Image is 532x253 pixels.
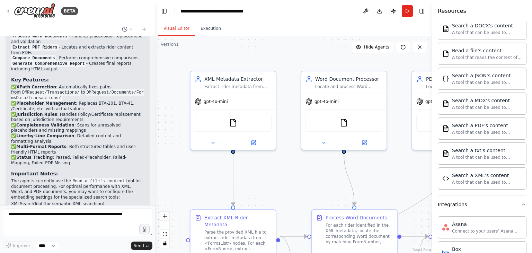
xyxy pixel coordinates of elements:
img: FileReadTool [229,119,237,127]
div: Connect to your users’ Asana accounts [452,228,522,234]
img: Logo [14,3,55,19]
img: DOCXSearchTool [442,25,449,32]
g: Edge from 8cb67029-a97f-4740-8a05-67f12ec1fa40 to adbdab67-326d-47a9-a88e-9640d4375ff8 [280,233,307,240]
a: React Flow attribution [413,248,431,252]
span: gpt-4o-mini [425,99,450,104]
button: Send [131,242,152,250]
img: FileReadTool [340,119,348,127]
code: Read a file's content [71,178,126,184]
div: Search a MDX's content [452,97,522,104]
div: Version 1 [161,42,179,47]
div: Locate and extract rider text from PDF documents using PrintFormTitle as page headers, extracting... [426,84,493,89]
button: Open in side panel [345,139,384,147]
li: ✅ : Automatically fixes paths from to [11,85,144,101]
div: Extract XML Rider Metadata [204,214,272,228]
strong: Important Notes: [11,171,58,176]
div: Parse the provided XML file to extract rider metadata from <FormsList> nodes. For each <FormNode>... [204,229,272,252]
li: - Locates and extracts rider content from PDFs [11,45,144,56]
code: Generate Comprehensive Report [11,61,86,67]
strong: Jurisdiction Rules [16,112,57,117]
button: Hide right sidebar [417,6,427,16]
button: fit view [160,230,169,239]
div: A tool that can be used to semantic search a query from a DOCX's content. [452,30,522,35]
span: Improve [13,243,30,248]
li: ✅ : Detailed content and formatting analysis [11,133,144,144]
img: XMLSearchTool [442,175,449,182]
img: FileReadTool [442,50,449,57]
p: The agents currently use the tool for document processing. For optimal performance with XML, Word... [11,178,144,200]
div: A tool that reads the content of a file. To use this tool, provide a 'file_path' parameter with t... [452,55,522,60]
div: Search a PDF's content [452,122,522,129]
div: Search a txt's content [452,147,522,154]
li: - Performs comprehensive comparisons [11,55,144,61]
span: Hide Agents [364,44,389,50]
div: A tool that can be used to semantic search a query from a XML's content. [452,180,522,185]
div: BETA [61,7,78,15]
g: Edge from 2a3f1477-5869-429e-9a12-7d977a2af32d to adbdab67-326d-47a9-a88e-9640d4375ff8 [340,153,358,205]
span: Send [134,243,144,248]
li: ✅ : Replaces BTA-201, BTA-41, /Certificate, etc. with actual values [11,101,144,112]
nav: breadcrumb [180,8,258,15]
img: MDXSearchTool [442,100,449,107]
div: Extract rider metadata from XML files by parsing <FormsList> nodes to get PrintFormTitle, FormNum... [204,84,272,89]
li: ✅ : Handles Policy/Certificate replacement based on jurisdiction requirements [11,112,144,123]
div: Word Document Processor [315,76,382,82]
span: gpt-4o-mini [314,99,339,104]
code: DMRequest/Transactions/ [21,89,81,96]
div: Search a XML's content [452,172,522,179]
li: - Creates final reports including HTML output [11,61,144,72]
div: Asana [452,221,522,228]
div: Integrations [438,201,467,208]
div: Locate and process Word documents by matching FormNumber, PrintFormNumber, or PrintFormTitle with... [315,84,382,89]
li: - Handles placeholder replacement and validation [11,34,144,45]
button: zoom out [160,221,169,230]
div: A tool that can be used to semantic search a query from a JSON's content. [452,80,522,85]
button: Visual Editor [158,21,195,36]
div: For each rider identified in the XML metadata, locate the corresponding Word document by matching... [326,223,393,245]
div: PDF Rider ExtractorLocate and extract rider text from PDF documents using PrintFormTitle as page ... [411,71,498,150]
h4: Resources [438,7,466,15]
div: PDF Rider Extractor [426,76,493,82]
span: gpt-4o-mini [204,99,228,104]
img: Asana [442,224,449,231]
li: ✅ : Scans for unresolved placeholders and missing mappings [11,123,144,133]
div: React Flow controls [160,212,169,248]
img: JSONSearchTool [442,75,449,82]
div: XML Metadata ExtractorExtract rider metadata from XML files by parsing <FormsList> nodes to get P... [190,71,276,150]
div: XML Metadata Extractor [204,76,272,82]
div: Search a DOCX's content [452,22,522,29]
strong: Status Tracking [16,155,53,160]
button: Switch to previous chat [119,25,136,33]
button: Execution [195,21,227,36]
code: Compare Documents [11,55,56,61]
div: A tool that can be used to semantic search a query from a PDF's content. [452,130,522,135]
div: A tool that can be used to semantic search a query from a MDX's content. [452,105,522,110]
code: DMRequest/Documents/FormsData/Transactions/ [11,89,144,101]
li: ✅ : Both structured tables and user-friendly HTML reports [11,144,144,155]
button: Hide left sidebar [159,6,169,16]
button: Start a new chat [139,25,150,33]
img: PDFSearchTool [442,125,449,132]
div: Read a file's content [452,47,522,54]
g: Edge from 71d43288-9bf3-4dd2-9909-066612abd3de to 8cb67029-a97f-4740-8a05-67f12ec1fa40 [230,153,237,205]
strong: Multi-Format Reports [16,144,66,149]
button: Hide Agents [352,42,393,53]
li: ✅ : Passed, Failed-Placeholder, Failed-Mapping, Failed-PDF Missing [11,155,144,166]
code: Extract PDF Riders [11,44,59,51]
strong: Placeholder Management [16,101,76,106]
div: Word Document ProcessorLocate and process Word documents by matching FormNumber, PrintFormNumber,... [301,71,387,150]
button: toggle interactivity [160,239,169,248]
div: Search a JSON's content [452,72,522,79]
div: Box [452,246,487,253]
div: A tool that can be used to semantic search a query from a txt's content. [452,155,522,160]
button: zoom in [160,212,169,221]
button: Open in side panel [234,139,273,147]
code: Process Word Documents [11,33,69,40]
strong: Completeness Validation [16,123,74,128]
strong: XPath Correction [16,85,56,89]
button: Integrations [438,195,526,213]
button: Improve [3,241,33,250]
img: TXTSearchTool [442,150,449,157]
button: Click to speak your automation idea [139,224,150,234]
li: XMLSearchTool (for semantic XML searching) [11,201,144,207]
